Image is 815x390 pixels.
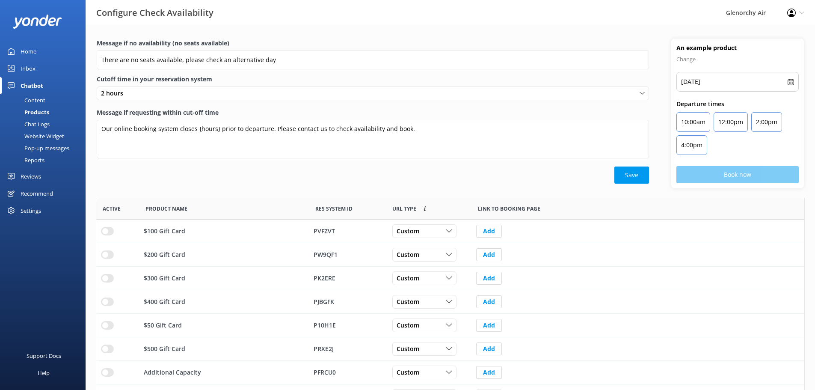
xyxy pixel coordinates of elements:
div: Products [5,106,49,118]
div: Chat Logs [5,118,50,130]
div: Help [38,364,50,381]
label: Cutoff time in your reservation system [97,74,649,84]
span: Link to booking page [392,205,416,213]
div: row [96,267,804,290]
a: Website Widget [5,130,86,142]
div: P10H1E [314,321,381,330]
label: Message if no availability (no seats available) [97,39,649,48]
button: Save [614,167,649,184]
p: 2:00pm [756,117,777,127]
div: Support Docs [27,347,61,364]
div: Home [21,43,36,60]
img: yonder-white-logo.png [13,15,62,29]
button: Add [476,295,502,308]
p: Change [676,54,799,64]
span: Custom [397,344,424,354]
button: Add [476,366,502,379]
input: Enter a message [97,50,649,69]
span: Custom [397,297,424,307]
div: Recommend [21,185,53,202]
button: Add [476,272,502,285]
a: Chat Logs [5,118,86,130]
span: Custom [397,368,424,377]
div: Reviews [21,168,41,185]
button: Add [476,319,502,332]
div: PFRCU0 [314,368,381,377]
div: PK2ERE [314,274,381,283]
span: Res System ID [315,205,353,213]
div: row [96,243,804,267]
p: 4:00pm [681,140,702,150]
div: row [96,361,804,384]
p: Departure times [676,99,799,109]
span: Product Name [145,205,187,213]
div: Content [5,94,45,106]
div: PJBGFK [314,297,381,307]
div: Inbox [21,60,36,77]
span: Active [103,205,121,213]
h4: An example product [676,44,799,52]
p: $200 Gift Card [144,250,185,259]
textarea: Our online booking system closes {hours} prior to departure. Please contact us to check availabil... [97,120,649,158]
div: PVFZVT [314,226,381,236]
button: Add [476,225,502,238]
div: Website Widget [5,130,64,142]
label: Message if requesting within cut-off time [97,108,649,117]
div: Reports [5,154,44,166]
p: $400 Gift Card [144,297,185,307]
p: 12:00pm [718,117,743,127]
span: Custom [397,321,424,330]
a: Reports [5,154,86,166]
span: 2 hours [101,89,128,98]
span: Custom [397,250,424,259]
a: Content [5,94,86,106]
div: Pop-up messages [5,142,69,154]
span: Custom [397,274,424,283]
h3: Configure Check Availability [96,6,213,20]
button: Add [476,248,502,261]
p: 10:00am [681,117,705,127]
div: PRXE2J [314,344,381,354]
div: row [96,220,804,243]
a: Pop-up messages [5,142,86,154]
p: [DATE] [681,77,700,87]
div: Settings [21,202,41,219]
p: $50 Gift Card [144,321,182,330]
p: Additional Capacity [144,368,201,377]
p: $100 Gift Card [144,226,185,236]
p: $500 Gift Card [144,344,185,354]
div: row [96,290,804,314]
a: Products [5,106,86,118]
span: Link to booking page [478,205,540,213]
button: Add [476,342,502,355]
div: row [96,337,804,361]
div: row [96,314,804,337]
div: PW9QF1 [314,250,381,259]
span: Custom [397,226,424,236]
p: $300 Gift Card [144,274,185,283]
div: Chatbot [21,77,43,94]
